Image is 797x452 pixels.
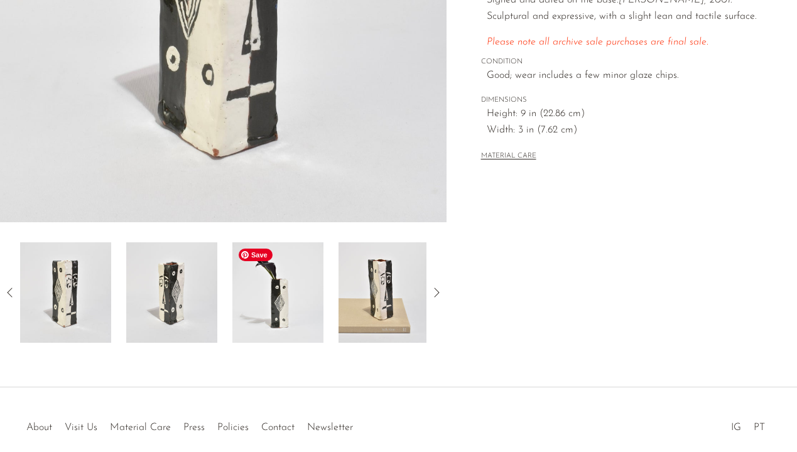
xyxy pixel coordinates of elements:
[183,422,205,433] a: Press
[487,37,708,47] span: Please note all archive sale purchases are final sale.
[20,412,359,436] ul: Quick links
[20,242,111,343] img: Hand-Built Ceramic Face Vase
[261,422,295,433] a: Contact
[217,422,249,433] a: Policies
[725,412,771,436] ul: Social Medias
[487,122,764,139] span: Width: 3 in (7.62 cm)
[487,68,764,84] span: Good; wear includes a few minor glaze chips.
[487,106,764,122] span: Height: 9 in (22.86 cm)
[339,242,430,343] img: Hand-Built Ceramic Face Vase
[65,422,97,433] a: Visit Us
[110,422,171,433] a: Material Care
[481,56,764,68] span: CONDITION
[126,242,217,343] img: Hand-Built Ceramic Face Vase
[754,422,765,433] a: PT
[232,242,323,343] img: Hand-Built Ceramic Face Vase
[731,422,741,433] a: IG
[239,249,273,261] span: Save
[481,152,536,161] button: MATERIAL CARE
[26,422,52,433] a: About
[481,95,764,106] span: DIMENSIONS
